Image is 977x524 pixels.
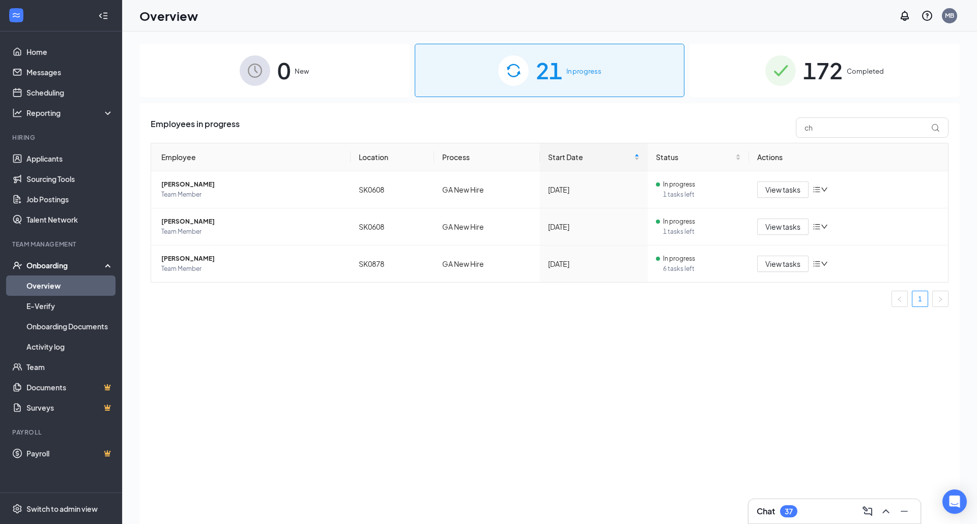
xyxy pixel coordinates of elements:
[277,53,291,88] span: 0
[351,245,434,282] td: SK0878
[796,117,949,138] input: Search by Name, Job Posting, or Process
[434,208,540,245] td: GA New Hire
[897,296,903,302] span: left
[663,190,741,200] span: 1 tasks left
[26,336,113,357] a: Activity log
[878,503,894,519] button: ChevronUp
[821,260,828,267] span: down
[161,217,342,227] span: [PERSON_NAME]
[757,219,809,235] button: View tasks
[26,42,113,62] a: Home
[663,254,695,264] span: In progress
[859,503,876,519] button: ComposeMessage
[548,184,640,195] div: [DATE]
[821,186,828,193] span: down
[663,264,741,274] span: 6 tasks left
[351,208,434,245] td: SK0608
[813,223,821,231] span: bars
[892,291,908,307] li: Previous Page
[26,504,98,514] div: Switch to admin view
[765,221,800,232] span: View tasks
[161,254,342,264] span: [PERSON_NAME]
[566,66,601,76] span: In progress
[12,133,111,142] div: Hiring
[434,143,540,171] th: Process
[813,186,821,194] span: bars
[937,296,943,302] span: right
[912,291,928,306] a: 1
[161,179,342,190] span: [PERSON_NAME]
[757,256,809,272] button: View tasks
[161,227,342,237] span: Team Member
[896,503,912,519] button: Minimize
[26,357,113,377] a: Team
[26,108,114,118] div: Reporting
[98,11,108,21] svg: Collapse
[351,143,434,171] th: Location
[898,505,910,517] svg: Minimize
[536,53,562,88] span: 21
[139,7,198,24] h1: Overview
[434,171,540,208] td: GA New Hire
[945,11,954,20] div: MB
[26,82,113,103] a: Scheduling
[26,316,113,336] a: Onboarding Documents
[26,189,113,209] a: Job Postings
[663,217,695,227] span: In progress
[12,260,22,270] svg: UserCheck
[932,291,949,307] button: right
[765,184,800,195] span: View tasks
[749,143,949,171] th: Actions
[821,223,828,230] span: down
[26,443,113,464] a: PayrollCrown
[847,66,884,76] span: Completed
[12,240,111,249] div: Team Management
[880,505,892,517] svg: ChevronUp
[151,143,351,171] th: Employee
[26,397,113,418] a: SurveysCrown
[921,10,933,22] svg: QuestionInfo
[161,190,342,200] span: Team Member
[12,504,22,514] svg: Settings
[932,291,949,307] li: Next Page
[434,245,540,282] td: GA New Hire
[295,66,309,76] span: New
[942,489,967,514] div: Open Intercom Messenger
[11,10,21,20] svg: WorkstreamLogo
[757,181,809,198] button: View tasks
[861,505,874,517] svg: ComposeMessage
[548,151,632,163] span: Start Date
[26,148,113,169] a: Applicants
[785,507,793,516] div: 37
[765,258,800,269] span: View tasks
[548,258,640,269] div: [DATE]
[151,117,240,138] span: Employees in progress
[12,428,111,437] div: Payroll
[892,291,908,307] button: left
[656,151,733,163] span: Status
[548,221,640,232] div: [DATE]
[813,260,821,268] span: bars
[26,296,113,316] a: E-Verify
[161,264,342,274] span: Team Member
[803,53,843,88] span: 172
[663,227,741,237] span: 1 tasks left
[26,275,113,296] a: Overview
[12,108,22,118] svg: Analysis
[899,10,911,22] svg: Notifications
[26,377,113,397] a: DocumentsCrown
[26,209,113,230] a: Talent Network
[351,171,434,208] td: SK0608
[26,260,105,270] div: Onboarding
[26,62,113,82] a: Messages
[648,143,749,171] th: Status
[663,179,695,190] span: In progress
[26,169,113,189] a: Sourcing Tools
[757,506,775,517] h3: Chat
[912,291,928,307] li: 1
